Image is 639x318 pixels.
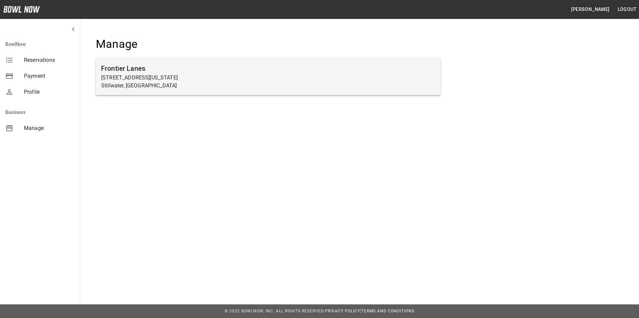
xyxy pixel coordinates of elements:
button: [PERSON_NAME] [568,3,612,16]
a: Privacy Policy [325,309,360,313]
p: Stillwater, [GEOGRAPHIC_DATA] [101,82,435,90]
span: Payment [24,72,75,80]
span: © 2022 BowlNow, Inc. All Rights Reserved. [225,309,325,313]
h4: Manage [96,37,440,51]
button: Logout [615,3,639,16]
a: Terms and Conditions [361,309,414,313]
h6: Frontier Lanes [101,63,435,74]
span: Profile [24,88,75,96]
span: Manage [24,124,75,132]
p: [STREET_ADDRESS][US_STATE] [101,74,435,82]
img: logo [3,6,40,13]
span: Reservations [24,56,75,64]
